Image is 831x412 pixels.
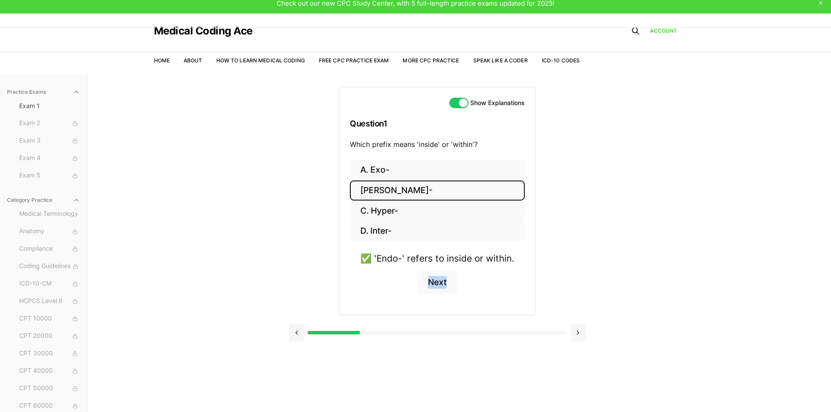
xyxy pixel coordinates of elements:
[19,384,80,393] span: CPT 50000
[19,296,80,306] span: HCPCS Level II
[19,244,80,254] span: Compliance
[19,227,80,236] span: Anatomy
[16,242,83,256] button: Compliance
[417,271,457,294] button: Next
[19,366,80,376] span: CPT 40000
[350,221,525,242] button: D. Inter-
[19,209,80,219] span: Medical Terminology
[16,259,83,273] button: Coding Guidelines
[19,401,80,411] span: CPT 60000
[16,225,83,238] button: Anatomy
[3,193,83,207] button: Category Practice
[19,331,80,341] span: CPT 20000
[350,139,525,150] p: Which prefix means 'inside' or 'within'?
[650,27,677,35] a: Account
[19,349,80,358] span: CPT 30000
[16,151,83,165] button: Exam 4
[16,134,83,148] button: Exam 3
[16,277,83,291] button: ICD-10-CM
[16,329,83,343] button: CPT 20000
[19,136,80,146] span: Exam 3
[154,26,253,36] a: Medical Coding Ace
[350,201,525,221] button: C. Hyper-
[3,85,83,99] button: Practice Exams
[16,99,83,113] button: Exam 1
[470,100,525,106] label: Show Explanations
[16,364,83,378] button: CPT 40000
[154,57,170,64] a: Home
[16,381,83,395] button: CPT 50000
[19,153,80,163] span: Exam 4
[19,314,80,323] span: CPT 10000
[19,262,80,271] span: Coding Guidelines
[19,102,80,110] span: Exam 1
[350,111,525,136] h3: Question 1
[16,347,83,361] button: CPT 30000
[19,279,80,289] span: ICD-10-CM
[216,57,305,64] a: How to Learn Medical Coding
[184,57,202,64] a: About
[350,180,525,201] button: [PERSON_NAME]-
[319,57,389,64] a: Free CPC Practice Exam
[360,252,514,265] div: ✅ 'Endo-' refers to inside or within.
[19,119,80,128] span: Exam 2
[473,57,528,64] a: Speak Like a Coder
[19,171,80,180] span: Exam 5
[542,57,580,64] a: ICD-10 Codes
[16,312,83,326] button: CPT 10000
[16,207,83,221] button: Medical Terminology
[403,57,459,64] a: More CPC Practice
[16,169,83,183] button: Exam 5
[16,116,83,130] button: Exam 2
[350,160,525,180] button: A. Exo-
[16,294,83,308] button: HCPCS Level II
